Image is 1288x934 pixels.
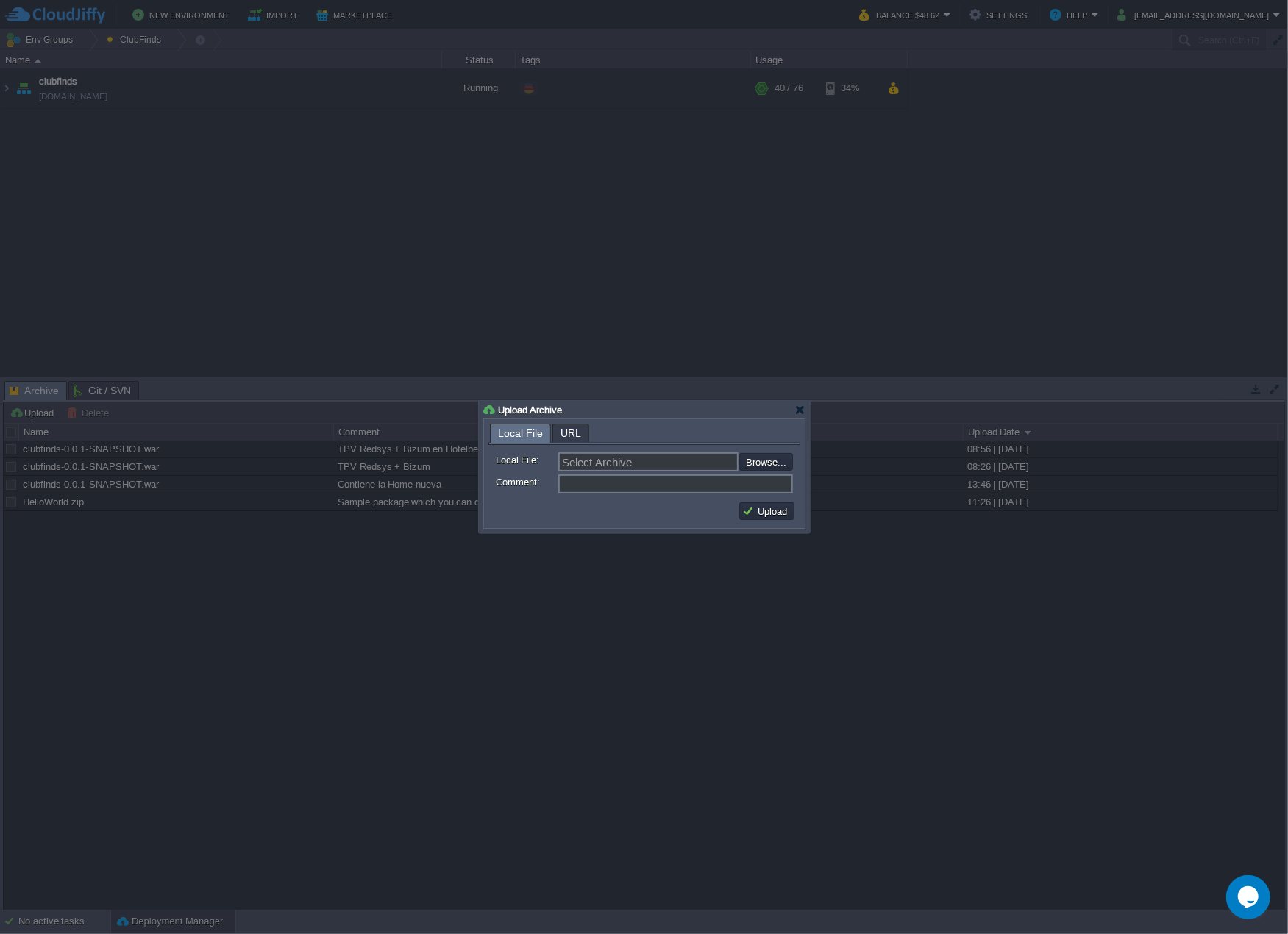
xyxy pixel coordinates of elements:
[498,424,543,443] span: Local File
[561,424,581,442] span: URL
[496,452,557,468] label: Local File:
[742,505,791,518] button: Upload
[496,474,557,490] label: Comment:
[1226,875,1273,919] iframe: chat widget
[498,404,563,416] span: Upload Archive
